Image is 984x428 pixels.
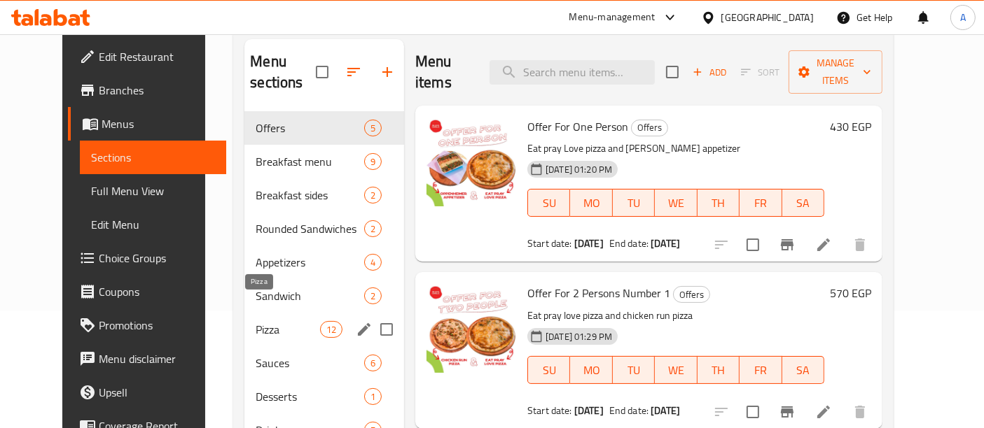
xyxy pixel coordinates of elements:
[256,120,364,136] span: Offers
[527,116,628,137] span: Offer For One Person
[364,254,382,271] div: items
[364,120,382,136] div: items
[68,342,227,376] a: Menu disclaimer
[651,234,680,252] b: [DATE]
[673,286,710,303] div: Offers
[68,73,227,107] a: Branches
[364,388,382,405] div: items
[256,355,364,371] span: Sauces
[256,388,364,405] span: Desserts
[244,111,404,145] div: Offers5
[99,48,216,65] span: Edit Restaurant
[365,390,381,404] span: 1
[415,51,473,93] h2: Menu items
[618,193,649,213] span: TU
[738,230,768,259] span: Select to update
[68,308,227,342] a: Promotions
[687,62,732,83] span: Add item
[540,163,618,176] span: [DATE] 01:20 PM
[68,241,227,275] a: Choice Groups
[244,313,404,346] div: Pizza12edit
[732,62,789,83] span: Select section first
[569,9,656,26] div: Menu-management
[68,275,227,308] a: Coupons
[782,189,824,217] button: SA
[674,287,709,303] span: Offers
[613,189,655,217] button: TU
[364,187,382,204] div: items
[68,107,227,141] a: Menus
[354,319,375,340] button: edit
[534,360,564,380] span: SU
[337,55,370,89] span: Sort sections
[370,55,404,89] button: Add section
[698,356,740,384] button: TH
[745,360,776,380] span: FR
[540,330,618,343] span: [DATE] 01:29 PM
[244,279,404,313] div: Sandwich2
[527,307,824,324] p: Eat pray love pizza and chicken run pizza
[91,183,216,199] span: Full Menu View
[91,149,216,166] span: Sections
[80,141,227,174] a: Sections
[102,115,216,132] span: Menus
[256,287,364,304] div: Sandwich
[655,356,697,384] button: WE
[660,360,691,380] span: WE
[651,401,680,420] b: [DATE]
[527,401,572,420] span: Start date:
[256,254,364,271] span: Appetizers
[365,189,381,202] span: 2
[256,187,364,204] span: Breakfast sides
[815,404,832,420] a: Edit menu item
[632,120,667,136] span: Offers
[576,360,607,380] span: MO
[365,357,381,370] span: 6
[800,55,871,90] span: Manage items
[365,155,381,169] span: 9
[527,283,670,304] span: Offer For 2 Persons Number 1
[960,10,966,25] span: A
[364,355,382,371] div: items
[99,384,216,401] span: Upsell
[256,153,364,170] div: Breakfast menu
[691,64,728,80] span: Add
[788,193,819,213] span: SA
[576,193,607,213] span: MO
[738,397,768,427] span: Select to update
[740,356,782,384] button: FR
[99,283,216,300] span: Coupons
[613,356,655,384] button: TU
[250,51,316,93] h2: Menu sections
[843,228,877,262] button: delete
[307,57,337,87] span: Select all sections
[609,401,649,420] span: End date:
[256,321,319,338] span: Pizza
[99,350,216,367] span: Menu disclaimer
[527,189,570,217] button: SU
[80,208,227,241] a: Edit Menu
[244,346,404,380] div: Sauces6
[631,120,668,136] div: Offers
[830,117,871,136] h6: 430 EGP
[703,360,734,380] span: TH
[570,356,612,384] button: MO
[574,234,604,252] b: [DATE]
[698,189,740,217] button: TH
[244,245,404,279] div: Appetizers4
[256,220,364,237] span: Rounded Sandwiches
[364,153,382,170] div: items
[527,356,570,384] button: SU
[320,321,342,338] div: items
[618,360,649,380] span: TU
[574,401,604,420] b: [DATE]
[770,228,804,262] button: Branch-specific-item
[740,189,782,217] button: FR
[365,290,381,303] span: 2
[660,193,691,213] span: WE
[68,40,227,73] a: Edit Restaurant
